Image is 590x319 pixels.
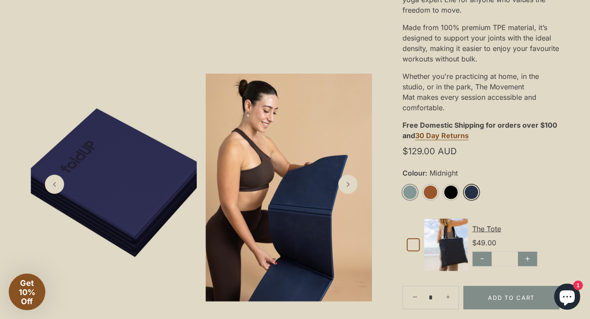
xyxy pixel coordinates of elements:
img: Default Title [424,219,468,271]
a: Previous slide [45,175,64,194]
div: Whether you're practicing at home, in the studio, or in the park, The Movement Mat makes every se... [402,68,559,116]
a: Next slide [338,175,358,194]
span: $49.00 [472,238,496,247]
a: + [440,288,459,307]
div: Get 10% Off [9,274,45,310]
span: $129.00 AUD [402,148,457,155]
button: Add to Cart [464,286,559,309]
label: Colour: [402,169,559,177]
a: Midnight [464,185,479,200]
inbox-online-store-chat: Shopify online store chat [552,284,583,312]
a: Black [443,185,459,200]
a: Rust [423,185,438,200]
img: midnight [206,74,372,302]
a: − [404,287,423,306]
span: Midnight [427,169,458,177]
span: Get 10% Off [19,278,35,306]
div: The Tote [472,224,555,234]
input: Quantity [424,285,438,310]
a: 30 Day Returns [415,131,469,140]
strong: Free Domestic Shipping for orders over $100 and [402,121,557,140]
div: Made from 100% premium TPE material, it’s designed to support your joints with the ideal density,... [402,19,559,68]
a: Sage [402,185,418,200]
